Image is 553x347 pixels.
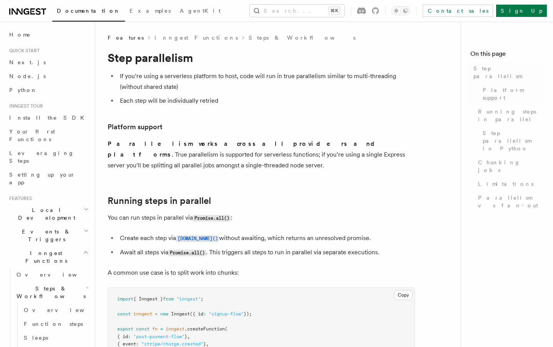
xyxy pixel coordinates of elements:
[168,250,206,256] code: Promise.all()
[394,290,412,300] button: Copy
[154,34,238,42] a: Inngest Functions
[6,111,90,125] a: Install the SDK
[118,71,415,92] li: If you’re using a serverless platform to host, code will run in true parallelism similar to multi...
[6,83,90,97] a: Python
[108,34,144,42] span: Features
[9,59,46,65] span: Next.js
[9,172,75,185] span: Setting up your app
[6,225,90,246] button: Events & Triggers
[128,334,131,339] span: :
[21,317,90,331] a: Function steps
[176,235,219,242] code: [DOMAIN_NAME]()
[475,155,544,177] a: Chunking jobs
[108,212,415,224] p: You can run steps in parallel via :
[133,296,163,302] span: { Inngest }
[470,62,544,83] a: Step parallelism
[423,5,493,17] a: Contact sales
[160,326,163,332] span: =
[9,87,37,93] span: Python
[155,311,158,317] span: =
[6,28,90,42] a: Home
[133,311,152,317] span: inngest
[108,140,381,158] strong: Parallelism works across all providers and platforms
[478,158,544,174] span: Chunking jobs
[6,146,90,168] a: Leveraging Steps
[13,285,86,300] span: Steps & Workflows
[24,321,83,327] span: Function steps
[475,191,544,212] a: Parallelism vs fan-out
[136,326,149,332] span: const
[6,203,90,225] button: Local Development
[478,180,533,188] span: Limitations
[108,122,163,132] a: Platform support
[9,115,89,121] span: Install the SDK
[184,326,225,332] span: .createFunction
[176,296,201,302] span: "inngest"
[250,5,344,17] button: Search...⌘K
[163,296,174,302] span: from
[6,69,90,83] a: Node.js
[6,168,90,189] a: Setting up your app
[13,268,90,282] a: Overview
[203,341,206,347] span: }
[392,6,410,15] button: Toggle dark mode
[470,49,544,62] h4: On this page
[117,326,133,332] span: export
[175,2,225,21] a: AgentKit
[225,326,228,332] span: (
[483,86,544,102] span: Platform support
[244,311,252,317] span: });
[496,5,547,17] a: Sign Up
[130,8,171,14] span: Examples
[160,311,168,317] span: new
[176,234,219,242] a: [DOMAIN_NAME]()
[184,334,187,339] span: }
[203,311,206,317] span: :
[480,126,544,155] a: Step parallelism in Python
[475,105,544,126] a: Running steps in parallel
[209,311,244,317] span: "signup-flow"
[180,8,221,14] span: AgentKit
[118,95,415,106] li: Each step will be individually retried
[152,326,158,332] span: fn
[24,307,103,313] span: Overview
[171,311,190,317] span: Inngest
[136,341,139,347] span: :
[125,2,175,21] a: Examples
[118,247,415,258] li: Await all steps via . This triggers all steps to run in parallel via separate executions.
[201,296,203,302] span: ;
[9,31,31,38] span: Home
[6,195,32,202] span: Features
[141,341,203,347] span: "stripe/charge.created"
[108,138,415,171] p: . True parallelism is supported for serverless functions; if you’re using a single Express server...
[206,341,209,347] span: ,
[117,311,131,317] span: const
[108,195,211,206] a: Running steps in parallel
[483,129,544,152] span: Step parallelism in Python
[108,51,415,65] h1: Step parallelism
[478,108,544,123] span: Running steps in parallel
[478,194,544,209] span: Parallelism vs fan-out
[24,335,48,341] span: Sleeps
[190,311,203,317] span: ({ id
[117,296,133,302] span: import
[473,65,544,80] span: Step parallelism
[52,2,125,22] a: Documentation
[6,125,90,146] a: Your first Functions
[17,272,96,278] span: Overview
[118,233,415,244] li: Create each step via without awaiting, which returns an unresolved promise.
[117,341,136,347] span: { event
[6,206,84,222] span: Local Development
[21,331,90,345] a: Sleeps
[108,267,415,278] p: A common use case is to split work into chunks:
[6,228,84,243] span: Events & Triggers
[480,83,544,105] a: Platform support
[6,246,90,268] button: Inngest Functions
[249,34,355,42] a: Steps & Workflows
[13,282,90,303] button: Steps & Workflows
[166,326,184,332] span: inngest
[9,150,74,164] span: Leveraging Steps
[329,7,340,15] kbd: ⌘K
[475,177,544,191] a: Limitations
[6,249,83,265] span: Inngest Functions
